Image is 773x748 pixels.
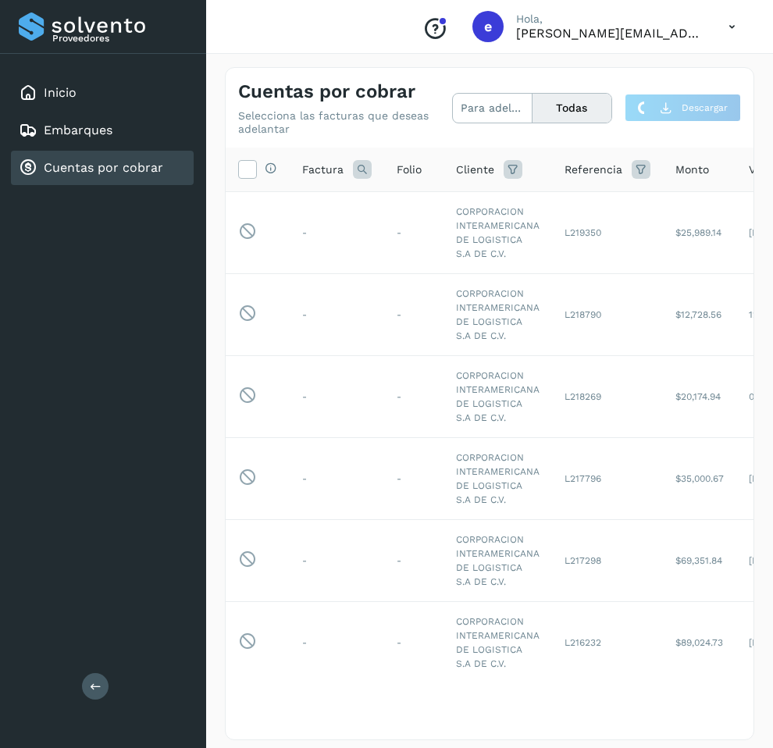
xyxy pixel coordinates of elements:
[443,356,552,438] td: CORPORACION INTERAMERICANA DE LOGISTICA S.A DE C.V.
[384,356,443,438] td: -
[384,520,443,602] td: -
[238,109,452,136] p: Selecciona las facturas que deseas adelantar
[290,192,384,274] td: -
[552,438,663,520] td: L217796
[384,192,443,274] td: -
[675,162,709,178] span: Monto
[552,602,663,684] td: L216232
[456,162,494,178] span: Cliente
[11,76,194,110] div: Inicio
[552,356,663,438] td: L218269
[290,602,384,684] td: -
[443,192,552,274] td: CORPORACION INTERAMERICANA DE LOGISTICA S.A DE C.V.
[52,33,187,44] p: Proveedores
[290,356,384,438] td: -
[11,113,194,148] div: Embarques
[552,274,663,356] td: L218790
[516,26,704,41] p: ernesto+temporal@solvento.mx
[290,438,384,520] td: -
[663,602,736,684] td: $89,024.73
[443,602,552,684] td: CORPORACION INTERAMERICANA DE LOGISTICA S.A DE C.V.
[516,12,704,26] p: Hola,
[682,101,728,115] span: Descargar
[44,123,112,137] a: Embarques
[302,162,344,178] span: Factura
[384,274,443,356] td: -
[663,274,736,356] td: $12,728.56
[533,94,611,123] button: Todas
[663,438,736,520] td: $35,000.67
[552,520,663,602] td: L217298
[44,160,163,175] a: Cuentas por cobrar
[443,274,552,356] td: CORPORACION INTERAMERICANA DE LOGISTICA S.A DE C.V.
[565,162,622,178] span: Referencia
[384,438,443,520] td: -
[290,274,384,356] td: -
[453,94,533,123] button: Para adelantar
[443,438,552,520] td: CORPORACION INTERAMERICANA DE LOGISTICA S.A DE C.V.
[443,520,552,602] td: CORPORACION INTERAMERICANA DE LOGISTICA S.A DE C.V.
[663,520,736,602] td: $69,351.84
[11,151,194,185] div: Cuentas por cobrar
[384,602,443,684] td: -
[44,85,77,100] a: Inicio
[663,356,736,438] td: $20,174.94
[552,192,663,274] td: L219350
[238,80,415,103] h4: Cuentas por cobrar
[290,520,384,602] td: -
[625,94,741,122] button: Descargar
[397,162,422,178] span: Folio
[663,192,736,274] td: $25,989.14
